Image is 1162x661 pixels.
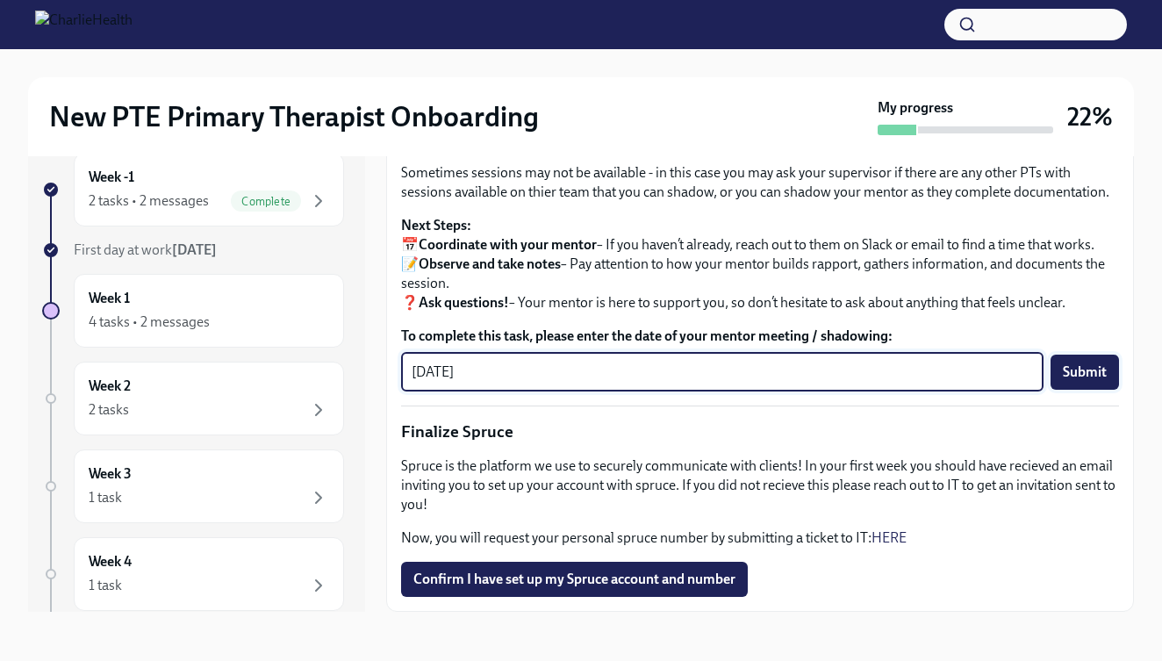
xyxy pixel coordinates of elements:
[401,456,1119,514] p: Spruce is the platform we use to securely communicate with clients! In your first week you should...
[89,464,132,484] h6: Week 3
[419,294,509,311] strong: Ask questions!
[42,362,344,435] a: Week 22 tasks
[89,576,122,595] div: 1 task
[89,191,209,211] div: 2 tasks • 2 messages
[419,255,561,272] strong: Observe and take notes
[172,241,217,258] strong: [DATE]
[419,236,597,253] strong: Coordinate with your mentor
[401,420,1119,443] p: Finalize Spruce
[89,400,129,420] div: 2 tasks
[89,552,132,571] h6: Week 4
[401,217,471,234] strong: Next Steps:
[401,216,1119,313] p: 📅 – If you haven’t already, reach out to them on Slack or email to find a time that works. 📝 – Pa...
[42,449,344,523] a: Week 31 task
[401,327,1119,346] label: To complete this task, please enter the date of your mentor meeting / shadowing:
[89,488,122,507] div: 1 task
[42,274,344,348] a: Week 14 tasks • 2 messages
[42,537,344,611] a: Week 41 task
[89,377,131,396] h6: Week 2
[401,528,1119,548] p: Now, you will request your personal spruce number by submitting a ticket to IT:
[878,98,953,118] strong: My progress
[49,99,539,134] h2: New PTE Primary Therapist Onboarding
[89,289,130,308] h6: Week 1
[412,362,1033,383] textarea: [DATE]
[1051,355,1119,390] button: Submit
[74,241,217,258] span: First day at work
[231,195,301,208] span: Complete
[1067,101,1113,133] h3: 22%
[89,168,134,187] h6: Week -1
[1063,363,1107,381] span: Submit
[42,241,344,260] a: First day at work[DATE]
[871,529,907,546] a: HERE
[413,571,735,588] span: Confirm I have set up my Spruce account and number
[42,153,344,226] a: Week -12 tasks • 2 messagesComplete
[401,163,1119,202] p: Sometimes sessions may not be available - in this case you may ask your supervisor if there are a...
[35,11,133,39] img: CharlieHealth
[89,313,210,332] div: 4 tasks • 2 messages
[401,562,748,597] button: Confirm I have set up my Spruce account and number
